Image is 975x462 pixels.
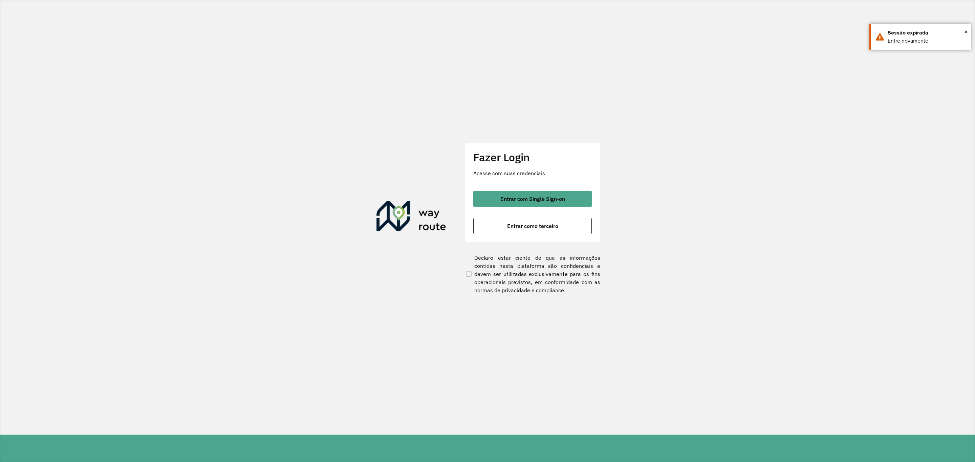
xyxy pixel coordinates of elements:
[507,223,558,229] span: Entrar como terceiro
[473,218,592,234] button: button
[888,37,966,45] div: Entre novamente
[473,191,592,207] button: button
[473,169,592,177] p: Acesse com suas credenciais
[965,27,968,37] span: ×
[500,196,565,202] span: Entrar com Single Sign-on
[465,254,600,294] label: Declaro estar ciente de que as informações contidas nesta plataforma são confidenciais e devem se...
[888,29,966,37] div: Sessão expirada
[965,27,968,37] button: Close
[376,201,446,234] img: Roteirizador AmbevTech
[473,151,592,164] h2: Fazer Login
